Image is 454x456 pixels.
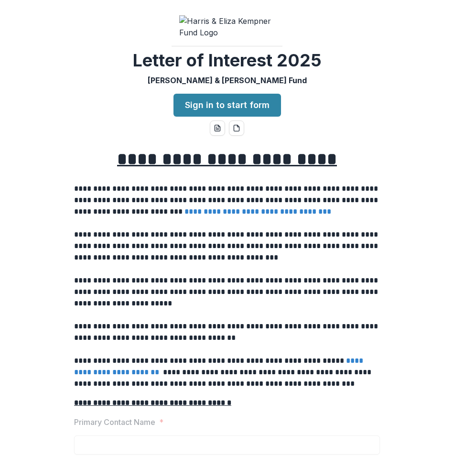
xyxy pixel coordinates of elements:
[210,120,225,136] button: word-download
[133,50,322,71] h2: Letter of Interest 2025
[229,120,244,136] button: pdf-download
[173,94,281,117] a: Sign in to start form
[148,75,307,86] p: [PERSON_NAME] & [PERSON_NAME] Fund
[74,416,155,428] p: Primary Contact Name
[179,15,275,38] img: Harris & Eliza Kempner Fund Logo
